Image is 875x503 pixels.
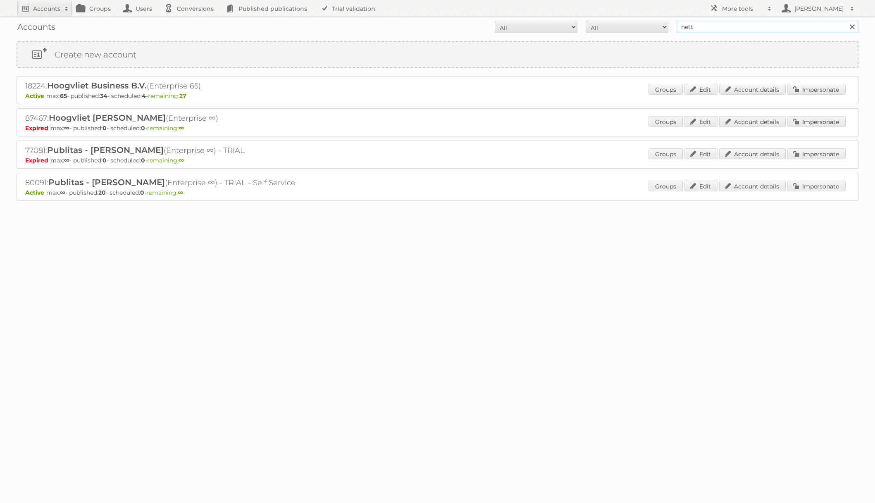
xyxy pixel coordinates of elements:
a: Impersonate [787,148,846,159]
strong: ∞ [179,157,184,164]
span: Expired [25,157,50,164]
a: Edit [684,116,718,127]
a: Impersonate [787,84,846,95]
a: Groups [649,181,683,191]
p: max: - published: - scheduled: - [25,189,850,196]
span: remaining: [148,92,186,100]
a: Groups [649,116,683,127]
a: Account details [719,181,786,191]
strong: 65 [60,92,67,100]
strong: 0 [140,189,144,196]
h2: 80091: (Enterprise ∞) - TRIAL - Self Service [25,177,315,188]
a: Edit [684,148,718,159]
p: max: - published: - scheduled: - [25,92,850,100]
strong: 0 [103,157,107,164]
span: Publitas - [PERSON_NAME] [48,177,165,187]
strong: 0 [141,157,145,164]
span: Expired [25,124,50,132]
a: Impersonate [787,181,846,191]
span: Active [25,92,46,100]
a: Create new account [17,42,858,67]
strong: ∞ [178,189,183,196]
a: Account details [719,84,786,95]
a: Edit [684,84,718,95]
strong: ∞ [60,189,65,196]
h2: 18224: (Enterprise 65) [25,81,315,91]
h2: [PERSON_NAME] [792,5,846,13]
h2: 87467: (Enterprise ∞) [25,113,315,124]
strong: ∞ [179,124,184,132]
h2: More tools [722,5,763,13]
strong: 4 [142,92,146,100]
strong: 0 [141,124,145,132]
strong: 34 [100,92,107,100]
a: Edit [684,181,718,191]
strong: ∞ [64,157,69,164]
strong: 27 [179,92,186,100]
span: remaining: [147,124,184,132]
span: remaining: [147,157,184,164]
p: max: - published: - scheduled: - [25,124,850,132]
span: Publitas - [PERSON_NAME] [47,145,164,155]
span: Active [25,189,46,196]
p: max: - published: - scheduled: - [25,157,850,164]
span: remaining: [146,189,183,196]
strong: 0 [103,124,107,132]
span: Hoogvliet Business B.V. [47,81,147,91]
strong: 20 [98,189,106,196]
h2: 77081: (Enterprise ∞) - TRIAL [25,145,315,156]
strong: ∞ [64,124,69,132]
span: Hoogvliet [PERSON_NAME] [49,113,166,123]
h2: Accounts [33,5,60,13]
a: Groups [649,148,683,159]
a: Account details [719,116,786,127]
a: Impersonate [787,116,846,127]
a: Account details [719,148,786,159]
a: Groups [649,84,683,95]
